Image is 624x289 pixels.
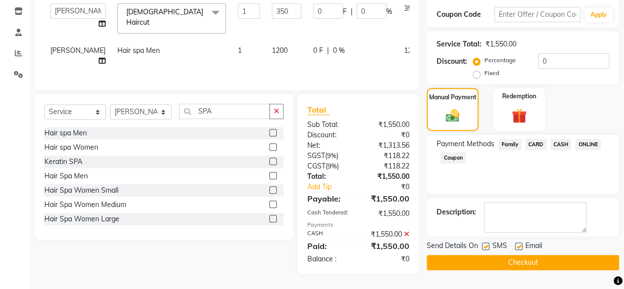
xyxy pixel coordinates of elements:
a: x [149,18,154,27]
div: Keratin SPA [44,157,82,167]
span: [DEMOGRAPHIC_DATA] Haircut [126,7,203,27]
div: Discount: [437,56,467,67]
span: CGST [307,162,326,170]
span: 9% [327,152,336,160]
span: Payment Methods [437,139,494,149]
div: Description: [437,207,476,217]
label: Manual Payment [429,93,477,102]
div: Hair Spa Women Large [44,214,119,224]
span: % [386,6,392,17]
div: Hair spa Women [44,142,98,153]
div: Sub Total: [300,120,359,130]
span: Total [307,105,330,115]
label: Fixed [484,69,499,78]
span: 1 [238,46,242,55]
span: 1200 [272,46,288,55]
input: Search or Scan [179,104,270,119]
img: _cash.svg [441,108,464,124]
div: ₹0 [358,130,417,140]
span: | [327,45,329,56]
span: | [351,6,353,17]
div: Hair spa Men [44,128,87,138]
div: ₹1,313.56 [358,140,417,151]
div: ₹118.22 [358,151,417,161]
span: CARD [525,139,547,150]
span: 1200 [404,46,420,55]
span: 350 [404,4,416,13]
div: Cash Tendered: [300,208,359,219]
div: ₹1,550.00 [358,208,417,219]
div: ₹1,550.00 [358,229,417,240]
div: Total: [300,171,359,182]
span: ONLINE [575,139,601,150]
div: Hair Spa Women Small [44,185,118,196]
div: ( ) [300,161,359,171]
img: _gift.svg [507,107,531,125]
div: ₹118.22 [358,161,417,171]
span: SGST [307,151,325,160]
div: CASH [300,229,359,240]
button: Checkout [427,255,619,270]
div: Discount: [300,130,359,140]
span: CASH [551,139,572,150]
div: ₹0 [368,182,417,192]
label: Redemption [502,92,536,101]
div: ₹1,550.00 [358,120,417,130]
div: ₹1,550.00 [358,193,417,205]
input: Enter Offer / Coupon Code [494,7,581,22]
span: Email [525,241,542,253]
span: [PERSON_NAME] [50,46,106,55]
a: Add Tip [300,182,368,192]
span: 9% [328,162,337,170]
div: ₹1,550.00 [485,39,516,49]
div: Payable: [300,193,359,205]
div: Hair Spa Women Medium [44,200,126,210]
div: Service Total: [437,39,481,49]
button: Apply [585,7,613,22]
div: Net: [300,140,359,151]
div: Hair Spa Men [44,171,88,181]
span: Hair spa Men [117,46,160,55]
div: Balance : [300,254,359,264]
span: Send Details On [427,241,478,253]
span: 0 F [313,45,323,56]
span: F [343,6,347,17]
span: SMS [492,241,507,253]
div: Paid: [300,240,359,252]
span: 0 % [333,45,345,56]
div: ₹0 [358,254,417,264]
label: Percentage [484,56,516,65]
div: Coupon Code [437,9,494,20]
div: Payments [307,221,409,229]
span: Coupon [440,152,466,164]
div: ₹1,550.00 [358,171,417,182]
span: Family [498,139,521,150]
div: ( ) [300,151,359,161]
div: ₹1,550.00 [358,240,417,252]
